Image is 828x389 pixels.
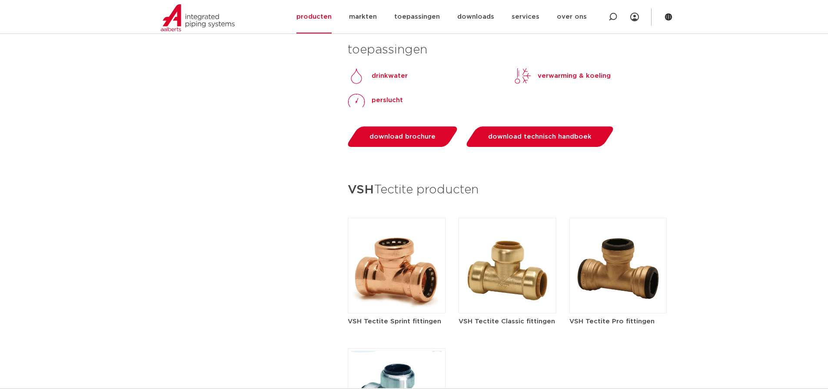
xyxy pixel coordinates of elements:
a: VSH Tectite Sprint fittingen [348,262,446,326]
strong: VSH [348,184,374,196]
img: Drinkwater [348,67,365,85]
a: verwarming & koeling [514,67,611,85]
a: download technisch handboek [464,126,616,147]
a: download brochure [346,126,460,147]
h3: toepassingen [348,41,667,59]
p: perslucht [372,95,403,106]
h5: VSH Tectite Sprint fittingen [348,317,446,326]
h3: Tectite producten [348,180,667,200]
h5: VSH Tectite Pro fittingen [569,317,667,326]
a: Drinkwaterdrinkwater [348,67,408,85]
span: download brochure [369,133,436,140]
p: verwarming & koeling [538,71,611,81]
a: VSH Tectite Classic fittingen [459,262,556,326]
a: perslucht [348,92,403,109]
h5: VSH Tectite Classic fittingen [459,317,556,326]
a: VSH Tectite Pro fittingen [569,262,667,326]
p: drinkwater [372,71,408,81]
span: download technisch handboek [488,133,592,140]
